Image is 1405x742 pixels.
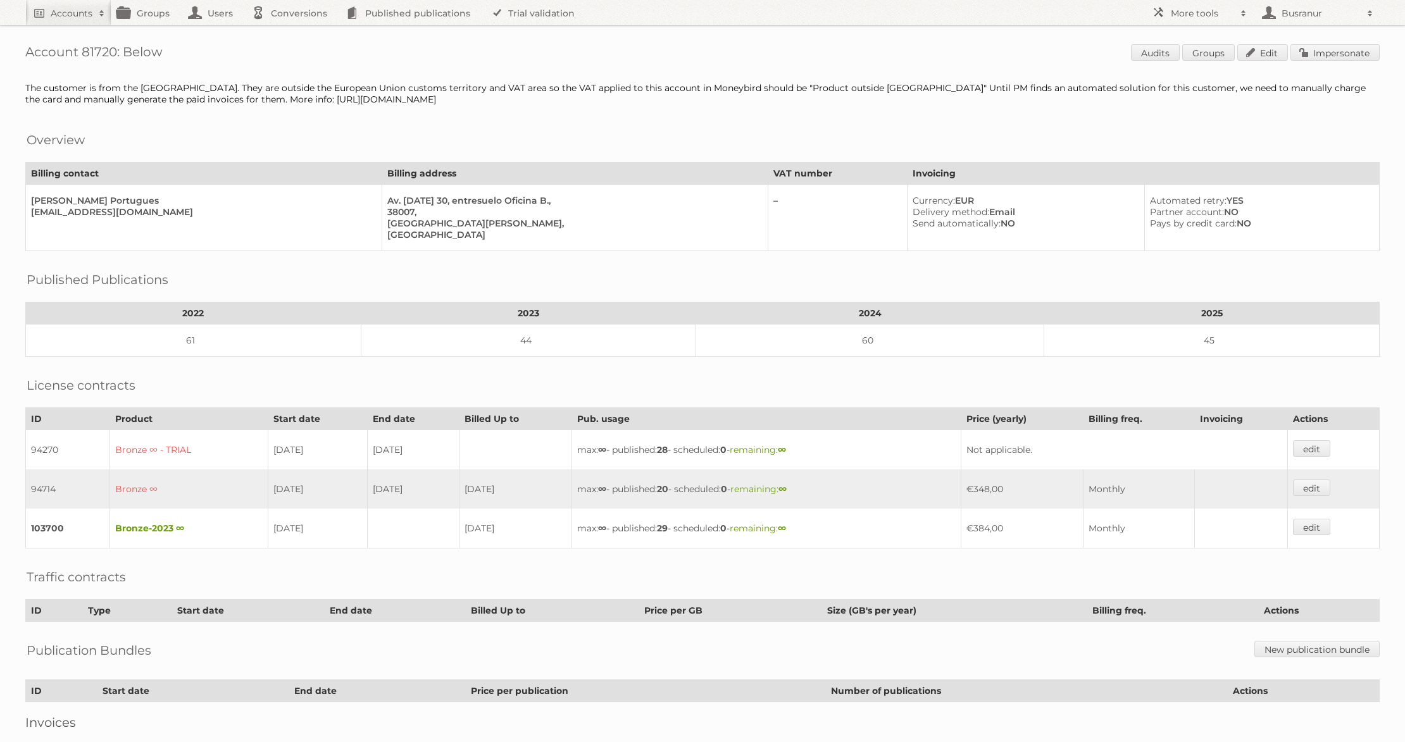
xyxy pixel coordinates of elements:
[51,7,92,20] h2: Accounts
[459,408,572,430] th: Billed Up to
[1150,218,1369,229] div: NO
[1287,408,1379,430] th: Actions
[1228,680,1380,702] th: Actions
[572,430,961,470] td: max: - published: - scheduled: -
[1044,325,1380,357] td: 45
[768,185,908,251] td: –
[109,469,268,509] td: Bronze ∞
[778,444,786,455] strong: ∞
[696,302,1044,325] th: 2024
[572,469,961,509] td: max: - published: - scheduled: -
[572,509,961,548] td: max: - published: - scheduled: -
[778,522,786,534] strong: ∞
[26,430,110,470] td: 94270
[27,130,85,149] h2: Overview
[1131,44,1180,61] a: Audits
[778,483,787,495] strong: ∞
[1293,519,1330,535] a: edit
[268,430,368,470] td: [DATE]
[913,218,1001,229] span: Send automatically:
[26,408,110,430] th: ID
[730,522,786,534] span: remaining:
[361,325,696,357] td: 44
[908,163,1380,185] th: Invoicing
[1293,440,1330,457] a: edit
[657,522,668,534] strong: 29
[730,444,786,455] span: remaining:
[1254,641,1380,657] a: New publication bundle
[720,522,727,534] strong: 0
[1293,479,1330,496] a: edit
[961,509,1083,548] td: €384,00
[1083,469,1195,509] td: Monthly
[83,600,172,622] th: Type
[387,218,757,229] div: [GEOGRAPHIC_DATA][PERSON_NAME],
[387,195,757,206] div: Av. [DATE] 30, entresuelo Oficina B.,
[913,195,955,206] span: Currency:
[25,82,1380,105] div: The customer is from the [GEOGRAPHIC_DATA]. They are outside the European Union customs territory...
[696,325,1044,357] td: 60
[1278,7,1361,20] h2: Busranur
[268,408,368,430] th: Start date
[721,483,727,495] strong: 0
[913,206,1134,218] div: Email
[598,483,606,495] strong: ∞
[1083,408,1195,430] th: Billing freq.
[466,600,639,622] th: Billed Up to
[27,641,151,660] h2: Publication Bundles
[1150,195,1369,206] div: YES
[361,302,696,325] th: 2023
[913,218,1134,229] div: NO
[27,270,168,289] h2: Published Publications
[961,469,1083,509] td: €348,00
[1182,44,1235,61] a: Groups
[1150,218,1237,229] span: Pays by credit card:
[368,408,459,430] th: End date
[26,302,361,325] th: 2022
[1083,509,1195,548] td: Monthly
[598,522,606,534] strong: ∞
[382,163,768,185] th: Billing address
[172,600,325,622] th: Start date
[325,600,466,622] th: End date
[572,408,961,430] th: Pub. usage
[289,680,465,702] th: End date
[26,600,83,622] th: ID
[27,376,135,395] h2: License contracts
[25,44,1380,63] h1: Account 81720: Below
[368,469,459,509] td: [DATE]
[639,600,821,622] th: Price per GB
[913,206,989,218] span: Delivery method:
[109,408,268,430] th: Product
[1087,600,1259,622] th: Billing freq.
[1150,195,1227,206] span: Automated retry:
[730,483,787,495] span: remaining:
[25,715,1380,730] h2: Invoices
[657,444,668,455] strong: 28
[1150,206,1224,218] span: Partner account:
[109,430,268,470] td: Bronze ∞ - TRIAL
[768,163,908,185] th: VAT number
[1290,44,1380,61] a: Impersonate
[31,195,372,206] div: [PERSON_NAME] Portugues
[268,469,368,509] td: [DATE]
[657,483,668,495] strong: 20
[1044,302,1380,325] th: 2025
[31,206,372,218] div: [EMAIL_ADDRESS][DOMAIN_NAME]
[97,680,289,702] th: Start date
[720,444,727,455] strong: 0
[459,469,572,509] td: [DATE]
[1195,408,1288,430] th: Invoicing
[1150,206,1369,218] div: NO
[598,444,606,455] strong: ∞
[26,680,97,702] th: ID
[368,430,459,470] td: [DATE]
[387,206,757,218] div: 38007,
[913,195,1134,206] div: EUR
[109,509,268,548] td: Bronze-2023 ∞
[466,680,826,702] th: Price per publication
[26,509,110,548] td: 103700
[961,408,1083,430] th: Price (yearly)
[26,325,361,357] td: 61
[387,229,757,240] div: [GEOGRAPHIC_DATA]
